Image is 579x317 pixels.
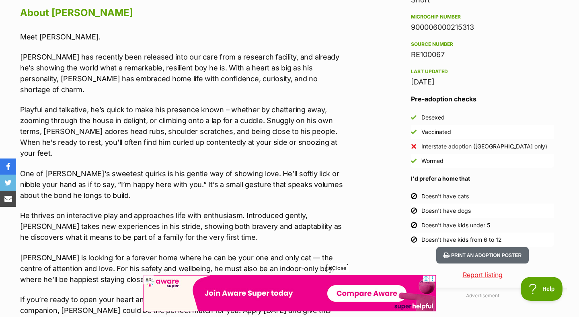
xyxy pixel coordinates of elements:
img: Yes [411,129,417,135]
p: [PERSON_NAME] has recently been released into our care from a research facility, and already he’s... [20,51,345,95]
p: Playful and talkative, he’s quick to make his presence known – whether by chattering away, zoomin... [20,104,345,158]
h2: About [PERSON_NAME] [20,4,345,22]
span: AD [143,275,154,284]
span: Close [326,264,348,272]
p: One of [PERSON_NAME]’s sweetest quirks is his gentle way of showing love. He’ll softly lick or ni... [20,168,345,201]
div: Last updated [411,68,554,75]
div: Source number [411,41,554,47]
div: Doesn't have kids under 5 [421,221,490,229]
h4: I'd prefer a home that [411,175,554,183]
div: 900006000215313 [411,22,554,33]
a: Report listing [398,270,567,280]
img: Yes [411,158,417,164]
p: [PERSON_NAME] is looking for a forever home where he can be your one and only cat — the centre of... [20,252,345,285]
div: Microchip number [411,14,554,20]
div: Doesn't have cats [421,192,469,200]
div: Wormed [421,157,443,165]
div: Doesn't have dogs [421,207,471,215]
h3: Pre-adoption checks [411,94,554,104]
iframe: Help Scout Beacon - Open [521,277,563,301]
div: RE100067 [411,49,554,60]
button: Print an adoption poster [436,247,529,263]
div: [DATE] [411,76,554,88]
p: He thrives on interactive play and approaches life with enthusiasm. Introduced gently, [PERSON_NA... [20,210,345,243]
div: Vaccinated [421,128,451,136]
img: Yes [411,115,417,120]
img: No [411,144,417,149]
div: Doesn't have kids from 6 to 12 [421,236,502,244]
p: Meet [PERSON_NAME]. [20,31,345,42]
div: Desexed [421,113,445,121]
div: Interstate adoption ([GEOGRAPHIC_DATA] only) [421,142,547,150]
